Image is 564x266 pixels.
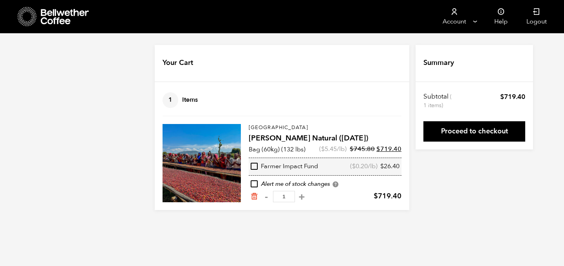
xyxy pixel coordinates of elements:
button: - [261,193,271,201]
span: 1 [163,92,178,108]
bdi: 719.40 [374,191,401,201]
th: Subtotal [423,92,453,110]
span: ( /lb) [350,162,378,171]
div: Alert me of stock changes [249,180,401,189]
span: $ [500,92,504,101]
div: Farmer Impact Fund [251,162,318,171]
a: Proceed to checkout [423,121,525,142]
p: [GEOGRAPHIC_DATA] [249,124,401,132]
span: $ [352,162,356,171]
h4: Summary [423,58,454,68]
p: Bag (60kg) (132 lbs) [249,145,305,154]
span: $ [374,191,378,201]
span: ( /lb) [319,145,347,153]
input: Qty [273,191,295,202]
a: Remove from cart [250,192,258,201]
h4: Your Cart [163,58,193,68]
span: $ [380,162,384,171]
h4: Items [163,92,198,108]
span: $ [350,145,354,153]
span: $ [376,145,380,153]
bdi: 719.40 [376,145,401,153]
bdi: 0.20 [352,162,368,171]
bdi: 5.45 [321,145,337,153]
h4: [PERSON_NAME] Natural ([DATE]) [249,133,401,144]
bdi: 745.80 [350,145,375,153]
bdi: 719.40 [500,92,525,101]
span: $ [321,145,325,153]
button: + [297,193,307,201]
bdi: 26.40 [380,162,399,171]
